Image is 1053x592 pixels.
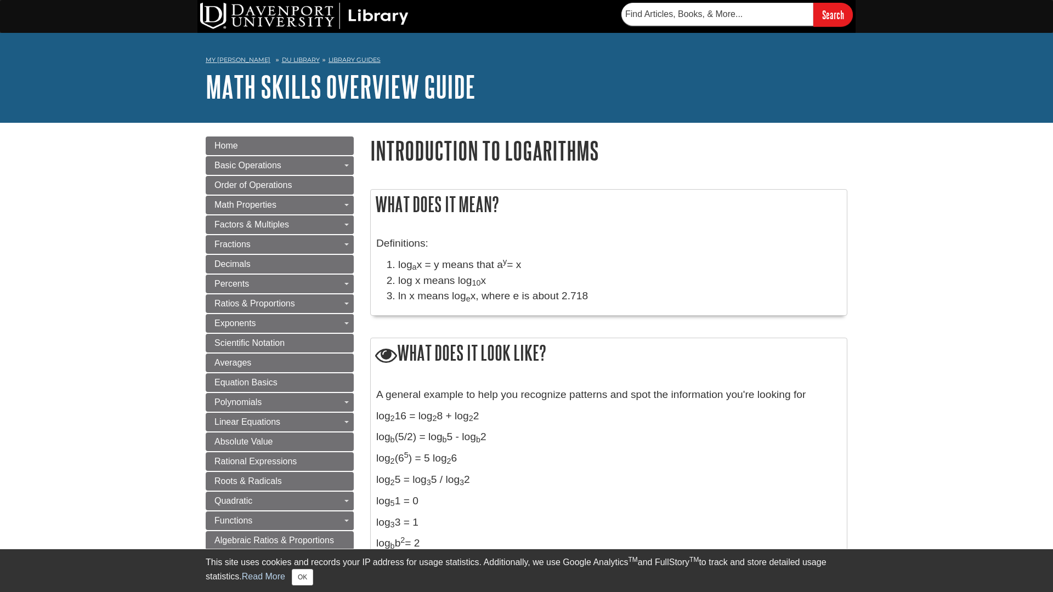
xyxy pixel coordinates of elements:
sub: 2 [432,414,437,423]
h1: Introduction to Logarithms [370,136,847,164]
sub: 5 [390,499,395,508]
a: Absolute Value [206,432,354,451]
sub: e [466,294,471,303]
span: Ratios & Proportions [214,299,295,308]
sup: TM [689,556,699,563]
p: log (5/2) = log 5 - log 2 [376,429,841,445]
span: Functions [214,516,252,525]
a: Decimals [206,255,354,274]
p: log 16 = log 8 + log 2 [376,408,841,424]
sup: 5 [404,451,409,459]
li: log x = y means that a = x [398,257,841,273]
a: Order of Operations [206,176,354,195]
span: Averages [214,358,251,367]
a: Math Skills Overview Guide [206,70,475,104]
sub: a [412,263,417,271]
sup: 2 [400,536,405,544]
span: Linear Equations [214,417,280,426]
p: log 1 = 0 [376,493,841,509]
span: Factors & Multiples [214,220,289,229]
sub: 10 [472,278,480,287]
div: This site uses cookies and records your IP address for usage statistics. Additionally, we use Goo... [206,556,847,585]
sub: b [476,435,480,444]
span: Rational Expressions [214,457,297,466]
span: Order of Operations [214,180,292,190]
span: Quadratic [214,496,252,505]
input: Search [813,3,853,26]
p: Definitions: [376,236,841,252]
a: Rational Expressions [206,452,354,471]
a: Roots & Radicals [206,472,354,491]
span: Algebraic Ratios & Proportions [214,536,334,545]
sup: TM [628,556,637,563]
li: log x means log x [398,273,841,289]
a: Read More [242,572,285,581]
span: Home [214,141,238,150]
a: Algebraic Ratios & Proportions [206,531,354,550]
a: Averages [206,354,354,372]
span: Absolute Value [214,437,273,446]
p: log b = 2 [376,536,841,551]
a: Factors & Multiples [206,215,354,234]
span: Exponents [214,318,256,328]
a: Math Properties [206,196,354,214]
a: Linear Equations [206,413,354,431]
a: Home [206,136,354,155]
span: Percents [214,279,249,288]
span: Fractions [214,240,251,249]
button: Close [292,569,313,585]
sub: 3 [390,520,395,529]
p: log 5 = log 5 / log 2 [376,472,841,488]
sub: b [390,435,395,444]
h2: What does it look like? [371,338,847,369]
sub: 2 [469,414,473,423]
p: A general example to help you recognize patterns and spot the information you're looking for [376,387,841,403]
a: Ratios & Proportions [206,294,354,313]
a: Fractions [206,235,354,254]
p: log (6 ) = 5 log 6 [376,451,841,466]
span: Roots & Radicals [214,476,282,486]
a: Scientific Notation [206,334,354,352]
a: Polynomials [206,393,354,412]
sub: 2 [390,414,395,423]
p: log 3 = 1 [376,515,841,531]
a: Equation Basics [206,373,354,392]
span: Basic Operations [214,161,281,170]
a: Functions [206,511,354,530]
a: Exponents [206,314,354,333]
a: My [PERSON_NAME] [206,55,270,65]
span: Math Properties [214,200,276,209]
span: Equation Basics [214,378,278,387]
li: ln x means log x, where e is about 2.718 [398,288,841,304]
sub: 3 [427,478,431,487]
h2: What does it mean? [371,190,847,219]
sub: b [443,435,447,444]
sub: 2 [447,457,451,465]
sub: 3 [460,478,464,487]
sub: 2 [390,457,395,465]
span: Scientific Notation [214,338,285,348]
a: Quadratic [206,492,354,510]
sub: 2 [390,478,395,487]
a: DU Library [282,56,320,64]
img: DU Library [200,3,409,29]
form: Searches DU Library's articles, books, and more [621,3,853,26]
nav: breadcrumb [206,53,847,70]
input: Find Articles, Books, & More... [621,3,813,26]
a: Percents [206,275,354,293]
a: Library Guides [329,56,381,64]
sub: b [390,542,395,550]
a: Basic Operations [206,156,354,175]
sup: y [503,257,507,266]
span: Decimals [214,259,251,269]
span: Polynomials [214,397,262,407]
